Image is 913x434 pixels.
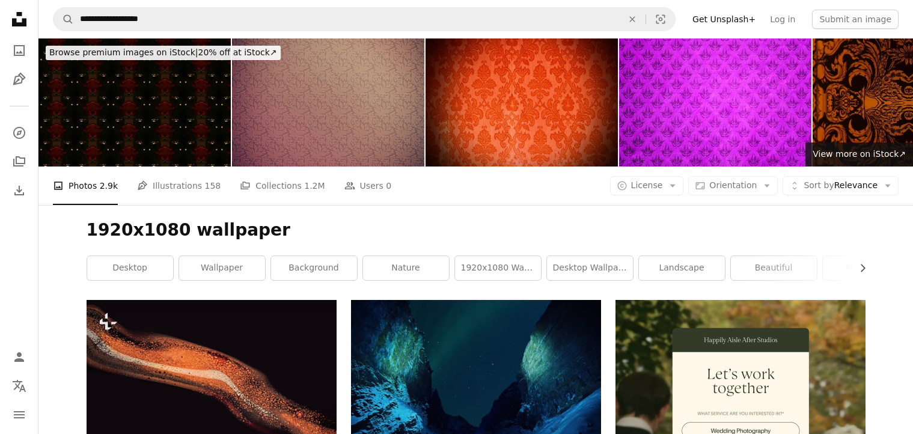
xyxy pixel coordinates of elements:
a: Collections [7,150,31,174]
a: Log in / Sign up [7,345,31,369]
span: 0 [386,179,391,192]
a: a close up of an orange substance on a black background [87,365,337,376]
a: Photos [7,38,31,63]
button: Menu [7,403,31,427]
img: abstract damask grunge background [619,38,811,167]
button: Orientation [688,176,778,195]
button: Language [7,374,31,398]
a: background [271,256,357,280]
a: Illustrations [7,67,31,91]
span: 158 [205,179,221,192]
a: 1920x1080 wallpaper anime [455,256,541,280]
a: Download History [7,179,31,203]
button: Clear [619,8,646,31]
span: Sort by [804,180,834,190]
a: Illustrations 158 [137,167,221,205]
img: Beige festive retro vignette background, with ornate pattern [232,38,424,167]
a: wallpaper [179,256,265,280]
a: mountain [823,256,909,280]
a: desktop wallpaper [547,256,633,280]
a: Browse premium images on iStock|20% off at iStock↗ [38,38,288,67]
a: Users 0 [344,167,392,205]
a: beautiful [731,256,817,280]
a: Get Unsplash+ [685,10,763,29]
a: Log in [763,10,802,29]
span: Browse premium images on iStock | [49,47,198,57]
span: Relevance [804,180,878,192]
span: License [631,180,663,190]
img: Vintage shabby background with classy patterns [38,38,231,167]
a: desktop [87,256,173,280]
span: Orientation [709,180,757,190]
button: Search Unsplash [53,8,74,31]
button: Submit an image [812,10,899,29]
a: nature [363,256,449,280]
a: landscape [639,256,725,280]
button: Sort byRelevance [783,176,899,195]
a: View more on iStock↗ [805,142,913,167]
a: Collections 1.2M [240,167,325,205]
a: northern lights [351,378,601,389]
button: scroll list to the right [852,256,866,280]
span: 1.2M [304,179,325,192]
div: 20% off at iStock ↗ [46,46,281,60]
button: License [610,176,684,195]
h1: 1920x1080 wallpaper [87,219,866,241]
button: Visual search [646,8,675,31]
img: Red Vintage Background [426,38,618,167]
form: Find visuals sitewide [53,7,676,31]
span: View more on iStock ↗ [813,149,906,159]
a: Explore [7,121,31,145]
